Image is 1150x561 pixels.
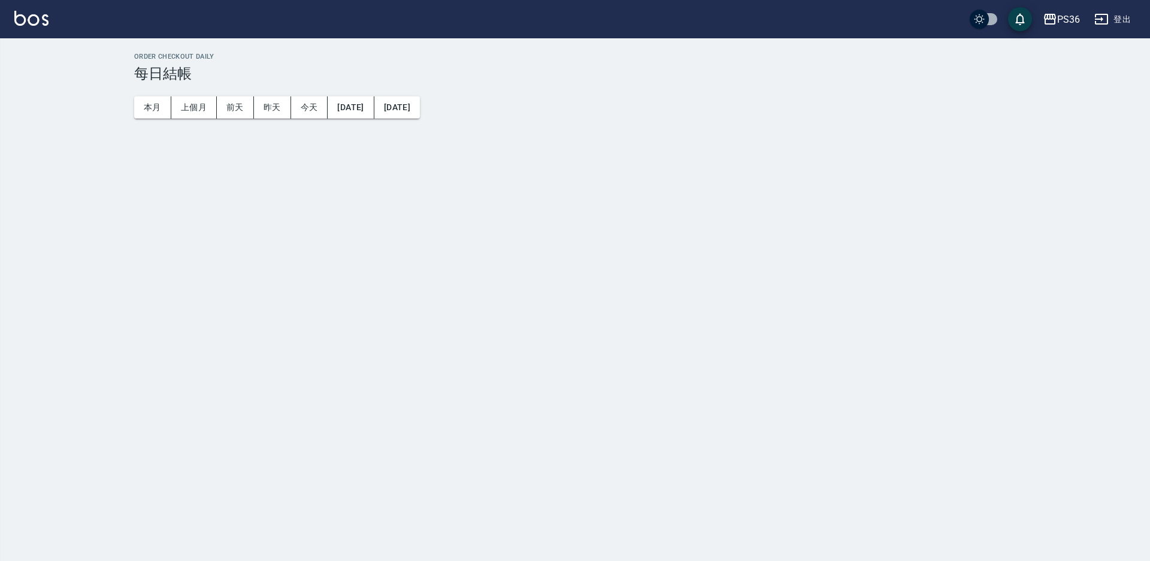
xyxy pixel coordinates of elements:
button: 登出 [1090,8,1136,31]
h2: Order checkout daily [134,53,1136,60]
button: 昨天 [254,96,291,119]
button: [DATE] [374,96,420,119]
h3: 每日結帳 [134,65,1136,82]
div: PS36 [1057,12,1080,27]
button: save [1008,7,1032,31]
img: Logo [14,11,49,26]
button: PS36 [1038,7,1085,32]
button: 上個月 [171,96,217,119]
button: 今天 [291,96,328,119]
button: 本月 [134,96,171,119]
button: 前天 [217,96,254,119]
button: [DATE] [328,96,374,119]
